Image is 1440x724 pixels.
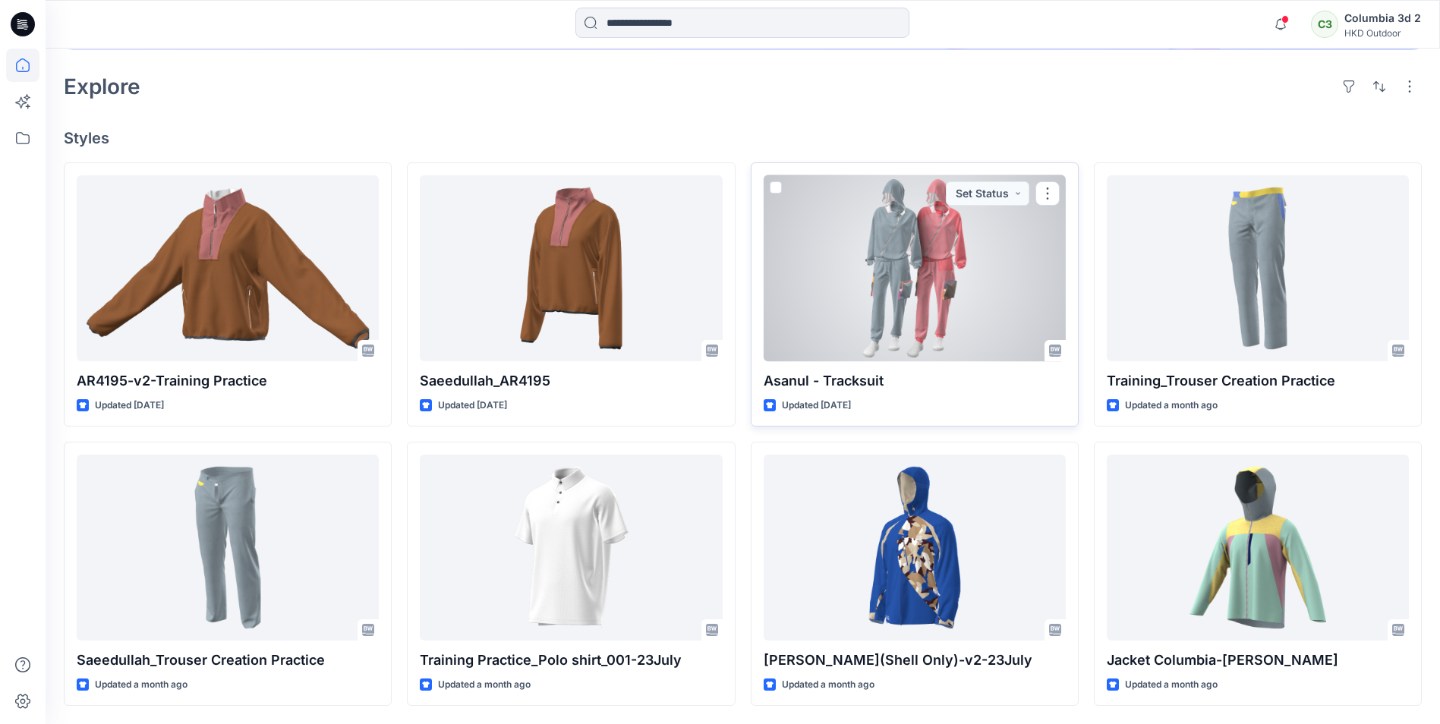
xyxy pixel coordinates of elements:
[77,175,379,361] a: AR4195-v2-Training Practice
[1107,370,1409,392] p: Training_Trouser Creation Practice
[1344,9,1421,27] div: Columbia 3d 2
[1107,175,1409,361] a: Training_Trouser Creation Practice
[438,398,507,414] p: Updated [DATE]
[95,398,164,414] p: Updated [DATE]
[95,677,187,693] p: Updated a month ago
[77,650,379,671] p: Saeedullah_Trouser Creation Practice
[1107,455,1409,641] a: Jacket Columbia-Asanul Hoque
[420,175,722,361] a: Saeedullah_AR4195
[1344,27,1421,39] div: HKD Outdoor
[782,677,874,693] p: Updated a month ago
[77,455,379,641] a: Saeedullah_Trouser Creation Practice
[420,455,722,641] a: Training Practice_Polo shirt_001-23July
[77,370,379,392] p: AR4195-v2-Training Practice
[420,650,722,671] p: Training Practice_Polo shirt_001-23July
[764,455,1066,641] a: Saeedullah Men's_Hard_Shell_Jacket(Shell Only)-v2-23July
[64,74,140,99] h2: Explore
[782,398,851,414] p: Updated [DATE]
[1107,650,1409,671] p: Jacket Columbia-[PERSON_NAME]
[64,129,1422,147] h4: Styles
[764,370,1066,392] p: Asanul - Tracksuit
[764,650,1066,671] p: [PERSON_NAME](Shell Only)-v2-23July
[1125,677,1218,693] p: Updated a month ago
[1311,11,1338,38] div: C3
[420,370,722,392] p: Saeedullah_AR4195
[438,677,531,693] p: Updated a month ago
[1125,398,1218,414] p: Updated a month ago
[764,175,1066,361] a: Asanul - Tracksuit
